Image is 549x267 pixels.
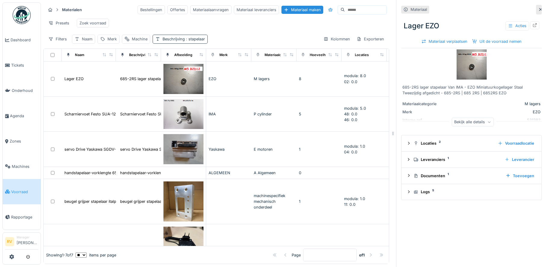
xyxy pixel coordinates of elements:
img: Badge_color-CXgf-gQk.svg [13,6,31,24]
div: 685-2RS lager stapelaar Van IMA - EZO Miniatuurkogellager Staal Tweezijdig afgedicht - 685-2RS | ... [402,84,541,96]
span: 11: 0.0 [344,202,355,207]
span: Tickets [11,62,38,68]
img: Lager EZO [163,64,203,94]
div: Logs [414,189,534,195]
strong: of 1 [359,252,365,258]
div: ALGEMEEN [209,170,249,176]
div: servo Drive Yaskawa SGDV-3R5D01A [64,146,132,152]
a: Zones [3,129,41,154]
div: 1 [299,146,339,152]
div: handstapelaar-vorklengte 650 mm 400 kg [64,170,141,176]
div: beugel grijper stapelaar italpal L70 (ref20240539) [64,199,156,204]
div: E motoren [254,146,294,152]
div: Scharniervoet Festo SUA-12/16 voor cilinder sta... [120,111,211,117]
span: Zones [10,138,38,144]
img: Lager EZO [457,49,487,80]
div: items per page [76,252,116,258]
div: IMA [209,111,249,117]
strong: Materialen [60,7,84,13]
a: Voorraad [3,179,41,204]
div: Beschrijving [163,36,205,42]
div: Materiaal verplaatsen [419,37,470,46]
div: Materiaalaanvragen [190,5,231,14]
div: Showing 1 - 7 of 7 [46,252,73,258]
div: M lagers [450,101,541,107]
div: Locaties [355,52,369,58]
span: Voorraad [11,189,38,195]
li: [PERSON_NAME] [17,235,38,248]
div: Uit de voorraad nemen [470,37,524,46]
div: Exporteren [354,35,387,43]
span: Machines [12,164,38,169]
div: Machine [132,36,147,42]
div: Yaskawa [209,146,249,152]
div: Naam [82,36,92,42]
summary: Documenten1Toevoegen [404,170,539,181]
summary: Logs5 [404,187,539,198]
div: EZO [450,109,541,115]
span: Rapportage [11,214,38,220]
div: Bestellingen [138,5,165,14]
a: Onderhoud [3,78,41,103]
div: Naam [75,52,84,58]
div: Offertes [167,5,188,14]
div: Kolommen [321,35,353,43]
div: Page [292,252,301,258]
div: Merk [107,36,117,42]
div: Presets [46,19,72,27]
span: modula: 1.0 [344,144,365,149]
img: servo Drive Yaskawa SGDV-3R5D01A [163,134,203,164]
div: servo Drive Yaskawa SGDV-3R5D01A Driver voor m... [120,146,218,152]
span: modula: 8.0 [344,74,366,78]
div: Zoek voorraad [79,20,106,26]
div: 0 [299,170,339,176]
div: Locaties [414,140,493,146]
div: EZO [209,76,249,82]
span: Agenda [10,113,38,119]
a: Rapportage [3,204,41,230]
span: modula: 5.0 [344,106,366,111]
div: Hoeveelheid [310,52,331,58]
div: 1 [299,199,339,204]
div: Materiaal maken [281,6,323,14]
div: Leverancier [502,155,537,164]
div: Afbeelding [174,52,192,58]
div: Beschrijving [129,52,150,58]
li: RV [5,237,14,246]
div: Merk [402,109,448,115]
div: Filters [46,35,70,43]
div: Toevoegen [503,172,537,180]
a: Tickets [3,53,41,78]
div: Materiaalcategorie [402,101,448,107]
span: 46: 0.0 [344,118,357,122]
a: Dashboard [3,27,41,53]
span: 02: 0.0 [344,80,357,84]
span: : stapelaar [185,37,205,41]
span: Onderhoud [12,88,38,93]
span: 48: 0.0 [344,112,357,116]
div: Bekijk alle details [452,118,494,126]
img: beugel grijper stapelaar italpal L70 (ref20240539) [163,181,203,221]
a: Agenda [3,103,41,129]
div: P cylinder [254,111,294,117]
span: Dashboard [11,37,38,43]
div: beugel grijper stapelaar italpal L70 [120,199,183,204]
span: modula: 1.0 [344,196,365,201]
div: Lager EZO [401,18,542,34]
div: Acties [505,21,529,30]
a: Machines [3,154,41,179]
div: machinespecifiek mechanisch onderdeel [254,193,294,210]
div: Documenten [414,173,501,179]
div: Materiaalcategorie [265,52,295,58]
div: Merk [219,52,228,58]
div: Leveranciers [414,157,500,162]
summary: Leveranciers1Leverancier [404,154,539,165]
div: 8 [299,76,339,82]
img: Scharniervoet Festo SUA-12/16 voor cilinder [163,99,203,129]
div: Lager EZO [64,76,84,82]
div: 685-2RS lager stapelaar Van IMA - EZO Miniatuur... [120,76,215,82]
div: Materiaal [411,7,427,12]
div: M lagers [254,76,294,82]
div: Manager [17,235,38,240]
a: RV Manager[PERSON_NAME] [5,235,38,250]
